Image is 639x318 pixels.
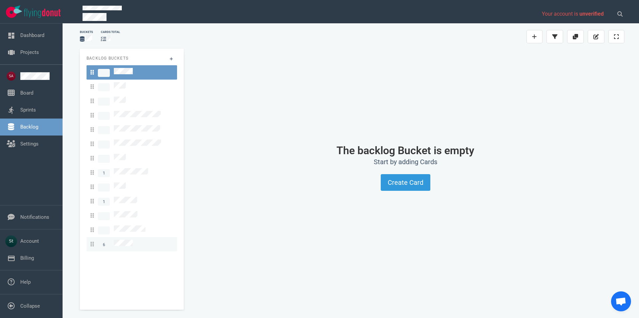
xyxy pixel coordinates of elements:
a: Notifications [20,214,49,220]
span: 1 [98,198,110,206]
span: 1 [98,169,110,177]
img: Flying Donut text logo [24,9,61,18]
a: 1 [87,165,177,180]
a: Dashboard [20,32,44,38]
div: Buckets [80,30,93,34]
span: 6 [98,241,110,249]
a: 6 [87,237,177,251]
a: Settings [20,141,39,147]
div: Open chat [611,291,631,311]
a: Collapse [20,303,40,309]
a: Billing [20,255,34,261]
span: Your account is [542,11,604,17]
a: Projects [20,49,39,55]
button: Create Card [381,174,430,191]
span: unverified [579,11,604,17]
div: cards total [101,30,120,34]
a: Backlog [20,124,38,130]
h1: The backlog Bucket is empty [194,145,616,157]
p: Backlog Buckets [87,55,177,61]
a: 1 [87,194,177,208]
a: Board [20,90,33,96]
h2: Start by adding Cards [194,158,616,166]
a: Help [20,279,31,285]
a: Sprints [20,107,36,113]
a: Account [20,238,39,244]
